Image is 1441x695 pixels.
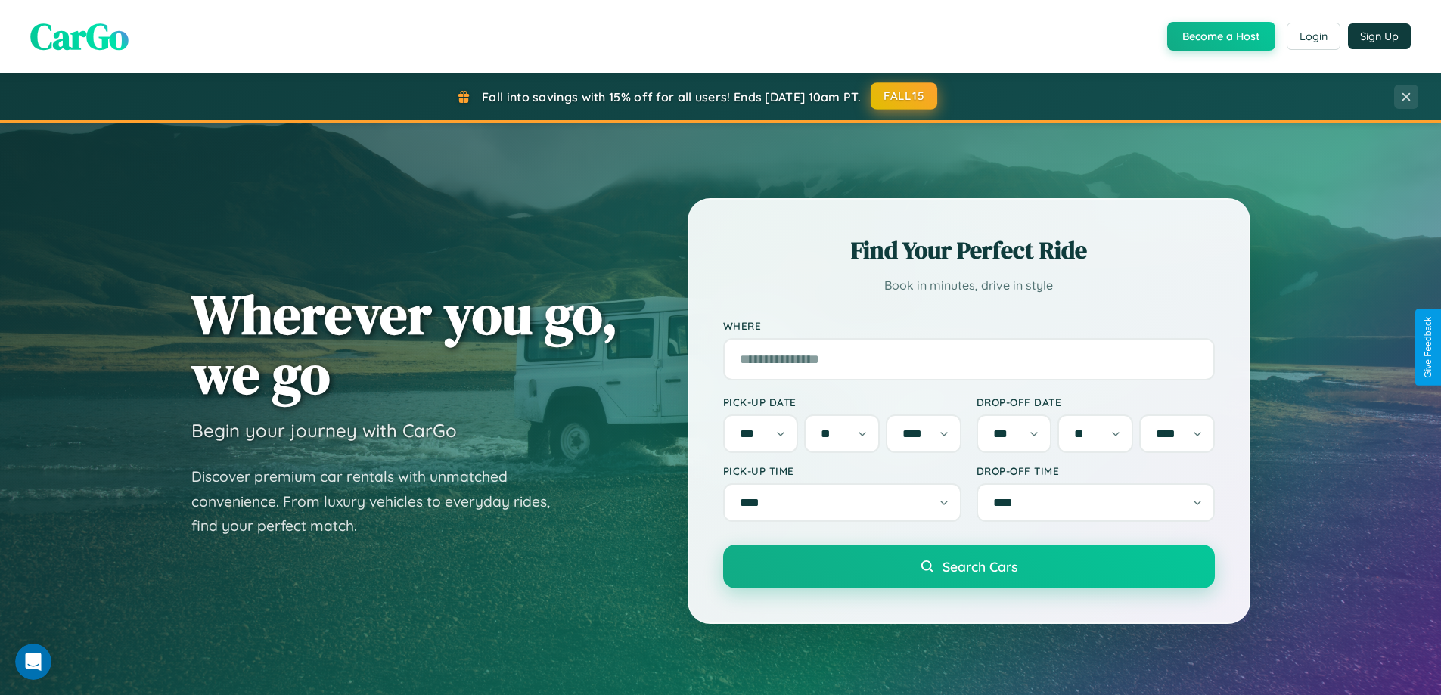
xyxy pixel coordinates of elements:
label: Where [723,319,1215,332]
iframe: Intercom live chat [15,644,51,680]
button: FALL15 [871,82,937,110]
label: Pick-up Time [723,464,961,477]
label: Drop-off Time [977,464,1215,477]
label: Pick-up Date [723,396,961,408]
div: Give Feedback [1423,317,1433,378]
h2: Find Your Perfect Ride [723,234,1215,267]
p: Discover premium car rentals with unmatched convenience. From luxury vehicles to everyday rides, ... [191,464,570,538]
button: Search Cars [723,545,1215,588]
p: Book in minutes, drive in style [723,275,1215,296]
button: Sign Up [1348,23,1411,49]
span: Search Cars [943,558,1017,575]
h3: Begin your journey with CarGo [191,419,457,442]
button: Become a Host [1167,22,1275,51]
button: Login [1287,23,1340,50]
h1: Wherever you go, we go [191,284,618,404]
span: Fall into savings with 15% off for all users! Ends [DATE] 10am PT. [482,89,861,104]
label: Drop-off Date [977,396,1215,408]
span: CarGo [30,11,129,61]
